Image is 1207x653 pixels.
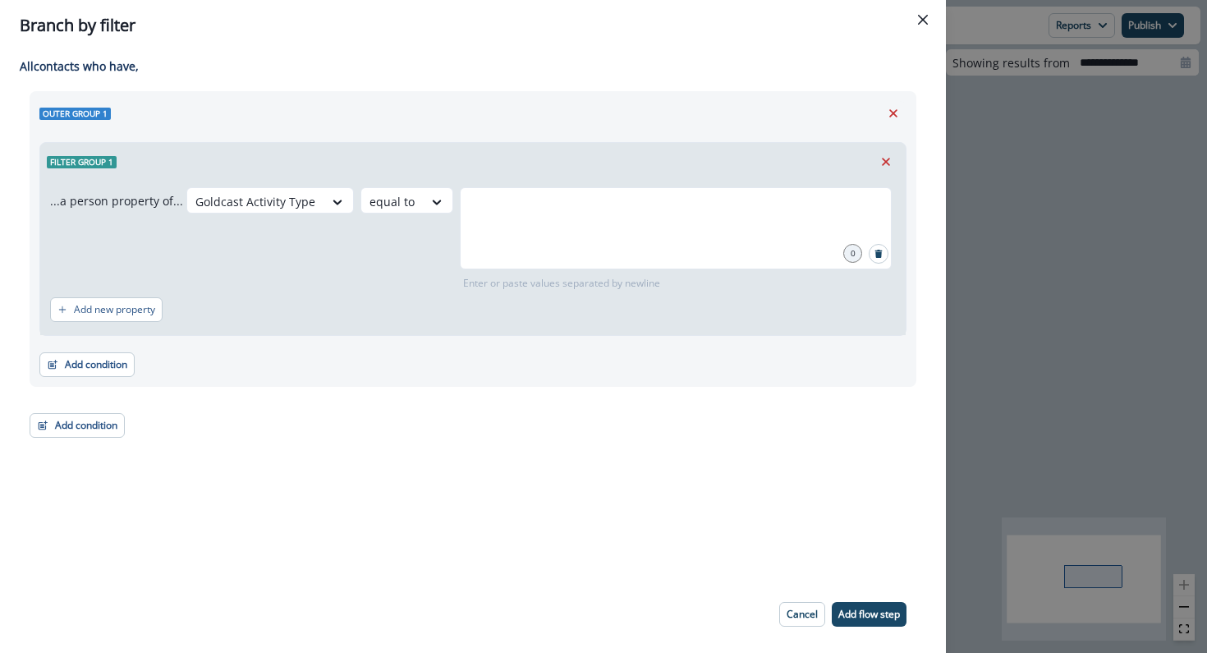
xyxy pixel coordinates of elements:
p: ...a person property of... [50,192,183,209]
p: Add new property [74,304,155,315]
p: All contact s who have, [20,57,916,75]
p: Add flow step [838,609,900,620]
button: Add flow step [832,602,906,627]
span: Outer group 1 [39,108,111,120]
div: Branch by filter [20,13,926,38]
button: Remove [880,101,906,126]
button: Close [910,7,936,33]
button: Add new property [50,297,163,322]
button: Search [869,244,888,264]
p: Enter or paste values separated by newline [460,276,663,291]
div: 0 [843,244,862,263]
button: Add condition [39,352,135,377]
span: Filter group 1 [47,156,117,168]
button: Add condition [30,413,125,438]
button: Cancel [779,602,825,627]
button: Remove [873,149,899,174]
p: Cancel [787,609,818,620]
